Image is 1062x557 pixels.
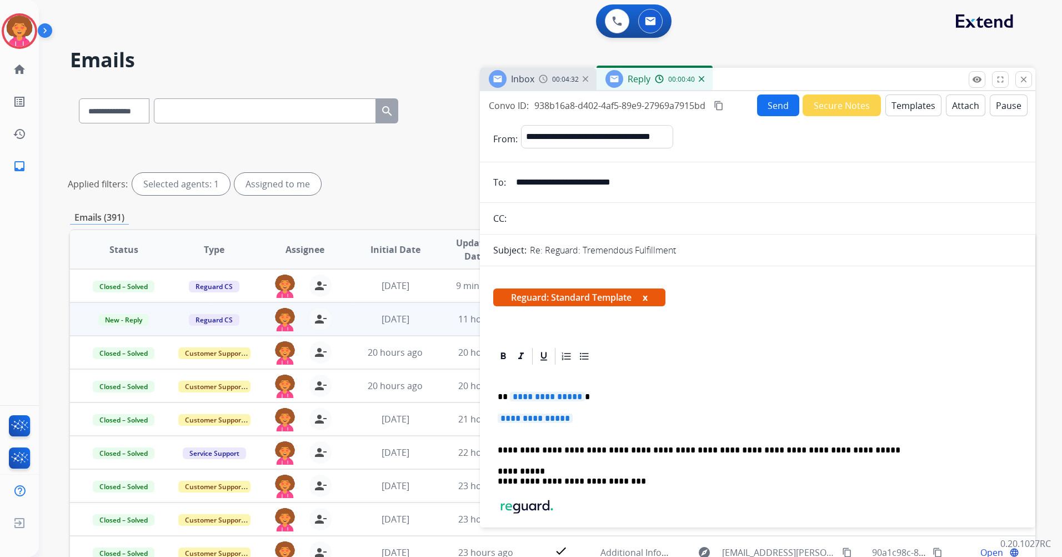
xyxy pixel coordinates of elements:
[98,314,149,326] span: New - Reply
[995,74,1005,84] mat-icon: fullscreen
[189,314,239,326] span: Reguard CS
[274,308,296,331] img: agent-avatar
[314,412,327,426] mat-icon: person_remove
[314,446,327,459] mat-icon: person_remove
[314,312,327,326] mat-icon: person_remove
[274,375,296,398] img: agent-avatar
[274,441,296,465] img: agent-avatar
[93,447,154,459] span: Closed – Solved
[885,95,941,116] button: Templates
[972,74,982,84] mat-icon: remove_red_eye
[493,132,518,146] p: From:
[285,243,324,256] span: Assignee
[274,275,296,298] img: agent-avatar
[382,280,409,292] span: [DATE]
[370,243,420,256] span: Initial Date
[456,280,515,292] span: 9 minutes ago
[757,95,799,116] button: Send
[368,346,423,359] span: 20 hours ago
[204,243,224,256] span: Type
[382,413,409,425] span: [DATE]
[68,177,128,191] p: Applied filters:
[458,413,513,425] span: 21 hours ago
[511,73,534,85] span: Inbox
[643,291,648,304] button: x
[534,100,705,112] span: 938b16a8-d402-4af5-89e9-27969a7915bd
[274,408,296,431] img: agent-avatar
[458,346,513,359] span: 20 hours ago
[178,414,251,426] span: Customer Support
[458,446,513,459] span: 22 hours ago
[368,380,423,392] span: 20 hours ago
[513,348,529,365] div: Italic
[380,105,394,118] mat-icon: search
[93,414,154,426] span: Closed – Solved
[450,236,500,263] span: Updated Date
[714,101,724,111] mat-icon: content_copy
[314,479,327,493] mat-icon: person_remove
[70,211,129,225] p: Emails (391)
[274,341,296,365] img: agent-avatar
[493,176,506,189] p: To:
[13,127,26,141] mat-icon: history
[990,95,1028,116] button: Pause
[558,348,575,365] div: Ordered List
[93,514,154,526] span: Closed – Solved
[189,281,239,292] span: Reguard CS
[489,99,529,112] p: Convo ID:
[628,73,650,85] span: Reply
[234,173,321,195] div: Assigned to me
[668,75,695,84] span: 00:00:40
[109,243,138,256] span: Status
[13,160,26,173] mat-icon: inbox
[178,514,251,526] span: Customer Support
[458,513,513,525] span: 23 hours ago
[314,279,327,292] mat-icon: person_remove
[576,348,593,365] div: Bullet List
[274,508,296,531] img: agent-avatar
[382,313,409,325] span: [DATE]
[1019,74,1029,84] mat-icon: close
[178,481,251,493] span: Customer Support
[178,347,251,359] span: Customer Support
[314,513,327,526] mat-icon: person_remove
[495,348,512,365] div: Bold
[458,480,513,492] span: 23 hours ago
[183,447,246,459] span: Service Support
[70,49,1035,71] h2: Emails
[93,347,154,359] span: Closed – Solved
[314,346,327,359] mat-icon: person_remove
[552,75,579,84] span: 00:04:32
[93,381,154,392] span: Closed – Solved
[382,480,409,492] span: [DATE]
[132,173,230,195] div: Selected agents: 1
[93,481,154,493] span: Closed – Solved
[803,95,881,116] button: Secure Notes
[274,475,296,498] img: agent-avatar
[530,243,676,257] p: Re: Reguard: Tremendous Fulfillment
[493,212,507,225] p: CC:
[458,380,513,392] span: 20 hours ago
[4,16,35,47] img: avatar
[13,95,26,108] mat-icon: list_alt
[382,446,409,459] span: [DATE]
[382,513,409,525] span: [DATE]
[493,289,665,306] span: Reguard: Standard Template
[1000,537,1051,550] p: 0.20.1027RC
[178,381,251,392] span: Customer Support
[946,95,985,116] button: Attach
[314,379,327,392] mat-icon: person_remove
[493,243,527,257] p: Subject:
[535,348,552,365] div: Underline
[458,313,513,325] span: 11 hours ago
[13,63,26,76] mat-icon: home
[93,281,154,292] span: Closed – Solved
